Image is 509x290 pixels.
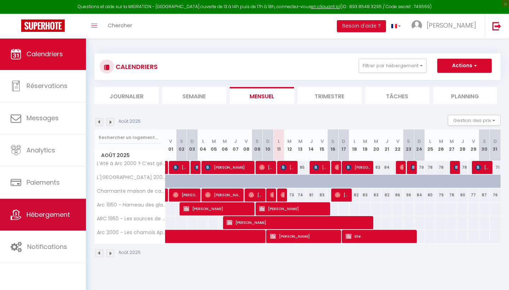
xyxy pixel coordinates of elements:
span: [PERSON_NAME] [173,188,198,202]
abbr: M [212,138,216,145]
abbr: M [287,138,292,145]
div: 78 [435,161,446,174]
a: en cliquant ici [311,4,340,10]
th: 11 [273,129,284,161]
th: 12 [284,129,295,161]
abbr: V [169,138,172,145]
img: ... [411,20,422,31]
abbr: J [386,138,388,145]
span: [PERSON_NAME] [194,161,198,174]
th: 07 [230,129,241,161]
th: 01 [165,129,176,161]
span: Arc 2000 - Les chamois Appt 11 - 4 personnes [96,230,166,235]
th: 05 [209,129,220,161]
th: 28 [457,129,468,161]
input: Rechercher un logement... [99,131,161,144]
abbr: S [256,138,259,145]
span: [PERSON_NAME] [346,161,371,174]
li: Semaine [162,87,227,104]
th: 04 [198,129,209,161]
span: Paiements [27,178,60,187]
div: 74 [295,188,306,202]
span: Latoya [281,188,284,202]
abbr: M [363,138,367,145]
div: 78 [457,161,468,174]
abbr: S [483,138,486,145]
span: Elie . [346,230,415,243]
span: Hébergement [27,210,70,219]
th: 21 [381,129,392,161]
th: 15 [317,129,328,161]
div: 85 [295,161,306,174]
span: [PERSON_NAME] [411,161,414,174]
span: [PERSON_NAME] [313,161,328,174]
div: 83 [371,161,382,174]
span: [PERSON_NAME] [335,188,349,202]
div: 86 [392,188,403,202]
span: Notifications [27,242,67,251]
span: [PERSON_NAME] [173,161,187,174]
th: 30 [479,129,490,161]
li: Tâches [365,87,429,104]
span: L’été à Arc 2000 ? C’est génial [96,161,166,166]
div: 82 [349,188,360,202]
th: 03 [187,129,198,161]
span: [PERSON_NAME] [183,202,253,215]
th: 16 [327,129,338,161]
h3: CALENDRIERS [114,59,158,75]
th: 06 [219,129,230,161]
abbr: L [353,138,356,145]
th: 27 [446,129,457,161]
span: ARC 1950 - Les sources de Marie - 6 personnes [96,216,166,221]
li: Planning [433,87,497,104]
span: [PERSON_NAME] [259,202,328,215]
th: 23 [403,129,414,161]
span: Réservations [27,81,68,90]
button: Actions [437,59,492,73]
p: Août 2025 [118,118,141,125]
th: 31 [490,129,501,161]
abbr: D [493,138,497,145]
span: Août 2025 [95,150,165,161]
abbr: M [298,138,303,145]
th: 10 [263,129,274,161]
button: Besoin d'aide ? [337,20,386,32]
div: 84 [381,161,392,174]
a: ... [PERSON_NAME] [406,14,485,39]
abbr: L [202,138,204,145]
button: Open LiveChat chat widget [6,3,27,24]
img: logout [492,22,501,30]
div: 78 [446,188,457,202]
div: 80 [457,188,468,202]
div: 71 [490,161,501,174]
abbr: D [266,138,270,145]
span: [PERSON_NAME] [270,188,274,202]
p: Août 2025 [118,249,141,256]
div: 83 [371,188,382,202]
span: Charmante maison de campagne [96,188,166,194]
div: 73 [284,188,295,202]
span: Analytics [27,146,55,155]
div: 87 [479,188,490,202]
abbr: V [472,138,475,145]
span: [PERSON_NAME] [205,161,252,174]
abbr: V [321,138,324,145]
div: 81 [306,188,317,202]
abbr: J [310,138,313,145]
abbr: D [417,138,421,145]
abbr: M [439,138,443,145]
th: 08 [241,129,252,161]
th: 26 [435,129,446,161]
a: Chercher [103,14,138,39]
span: [PERSON_NAME] [400,161,403,174]
th: 19 [360,129,371,161]
th: 17 [338,129,349,161]
th: 20 [371,129,382,161]
abbr: L [278,138,280,145]
li: Trimestre [298,87,362,104]
div: 79 [435,188,446,202]
button: Gestion des prix [448,115,501,126]
a: [PERSON_NAME] [165,188,169,202]
div: 79 [414,161,425,174]
li: Journalier [94,87,159,104]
